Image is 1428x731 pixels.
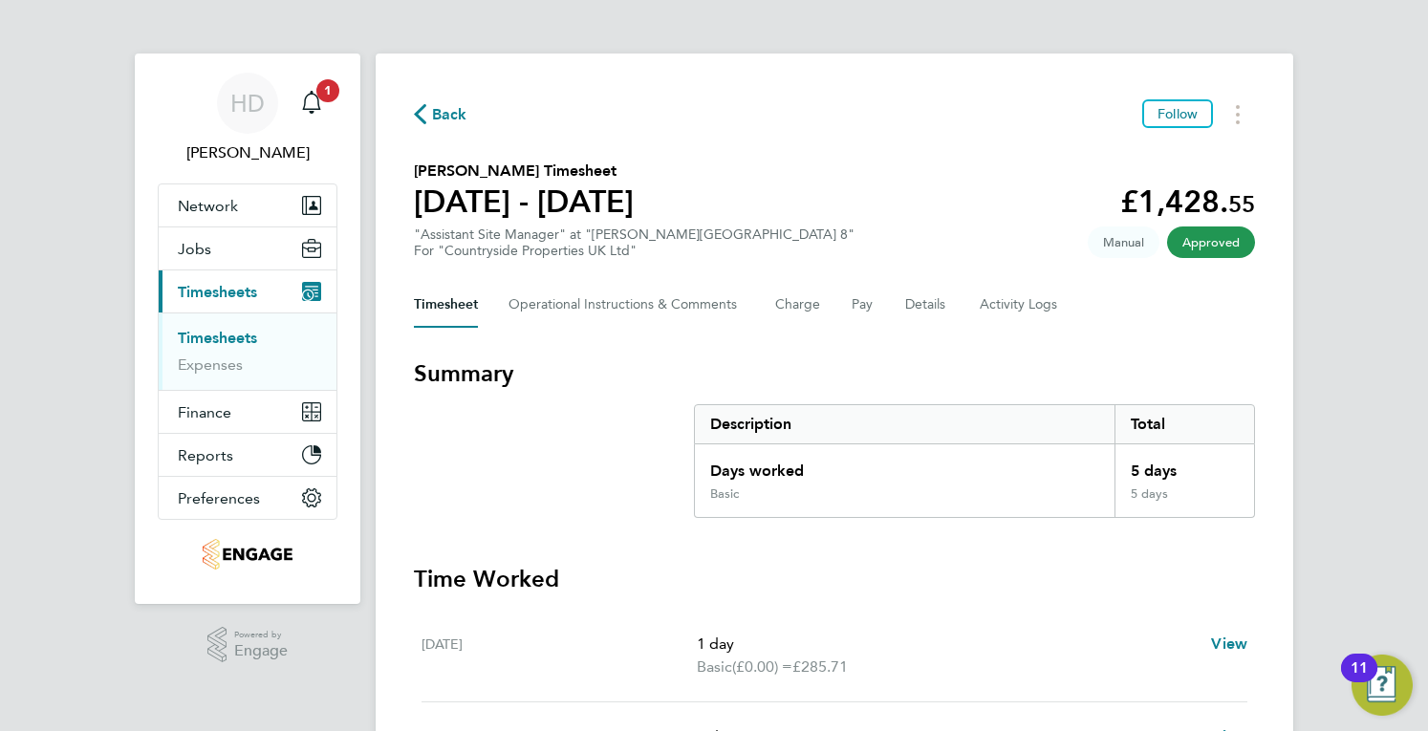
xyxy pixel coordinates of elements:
button: Operational Instructions & Comments [508,282,745,328]
span: Engage [234,643,288,659]
button: Open Resource Center, 11 new notifications [1352,655,1413,716]
a: Expenses [178,355,243,374]
span: (£0.00) = [732,657,792,676]
button: Follow [1142,99,1213,128]
span: Basic [697,656,732,678]
span: Follow [1158,105,1198,122]
div: 11 [1351,668,1368,693]
button: Jobs [159,227,336,269]
div: 5 days [1114,486,1254,517]
button: Details [905,282,949,328]
div: "Assistant Site Manager" at "[PERSON_NAME][GEOGRAPHIC_DATA] 8" [414,226,855,259]
a: Timesheets [178,329,257,347]
span: Timesheets [178,283,257,301]
div: Total [1114,405,1254,443]
span: Holly Dunnage [158,141,337,164]
div: Basic [710,486,739,502]
span: Jobs [178,240,211,258]
span: 1 [316,79,339,102]
button: Finance [159,391,336,433]
h1: [DATE] - [DATE] [414,183,634,221]
span: Network [178,197,238,215]
span: Reports [178,446,233,464]
app-decimal: £1,428. [1120,183,1255,220]
div: For "Countryside Properties UK Ltd" [414,243,855,259]
a: Powered byEngage [207,627,289,663]
button: Preferences [159,477,336,519]
div: [DATE] [422,633,697,678]
img: tribuildsolutions-logo-retina.png [203,539,292,570]
div: Timesheets [159,312,336,390]
a: HD[PERSON_NAME] [158,73,337,164]
span: 55 [1228,190,1255,218]
h3: Summary [414,358,1255,389]
span: View [1211,634,1247,653]
h2: [PERSON_NAME] Timesheet [414,160,634,183]
span: £285.71 [792,657,848,676]
div: Days worked [695,444,1114,486]
div: 5 days [1114,444,1254,486]
button: Timesheet [414,282,478,328]
div: Summary [694,404,1255,518]
nav: Main navigation [135,54,360,604]
span: This timesheet has been approved. [1167,226,1255,258]
button: Network [159,184,336,226]
button: Timesheets Menu [1221,99,1255,129]
button: Pay [852,282,875,328]
span: Powered by [234,627,288,643]
a: 1 [292,73,331,134]
button: Activity Logs [980,282,1060,328]
a: Go to home page [158,539,337,570]
span: Preferences [178,489,260,507]
span: This timesheet was manually created. [1088,226,1159,258]
button: Timesheets [159,270,336,312]
button: Reports [159,434,336,476]
span: Back [432,103,467,126]
div: Description [695,405,1114,443]
p: 1 day [697,633,1196,656]
span: Finance [178,403,231,421]
button: Back [414,102,467,126]
h3: Time Worked [414,564,1255,594]
a: View [1211,633,1247,656]
span: HD [230,91,265,116]
button: Charge [775,282,821,328]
